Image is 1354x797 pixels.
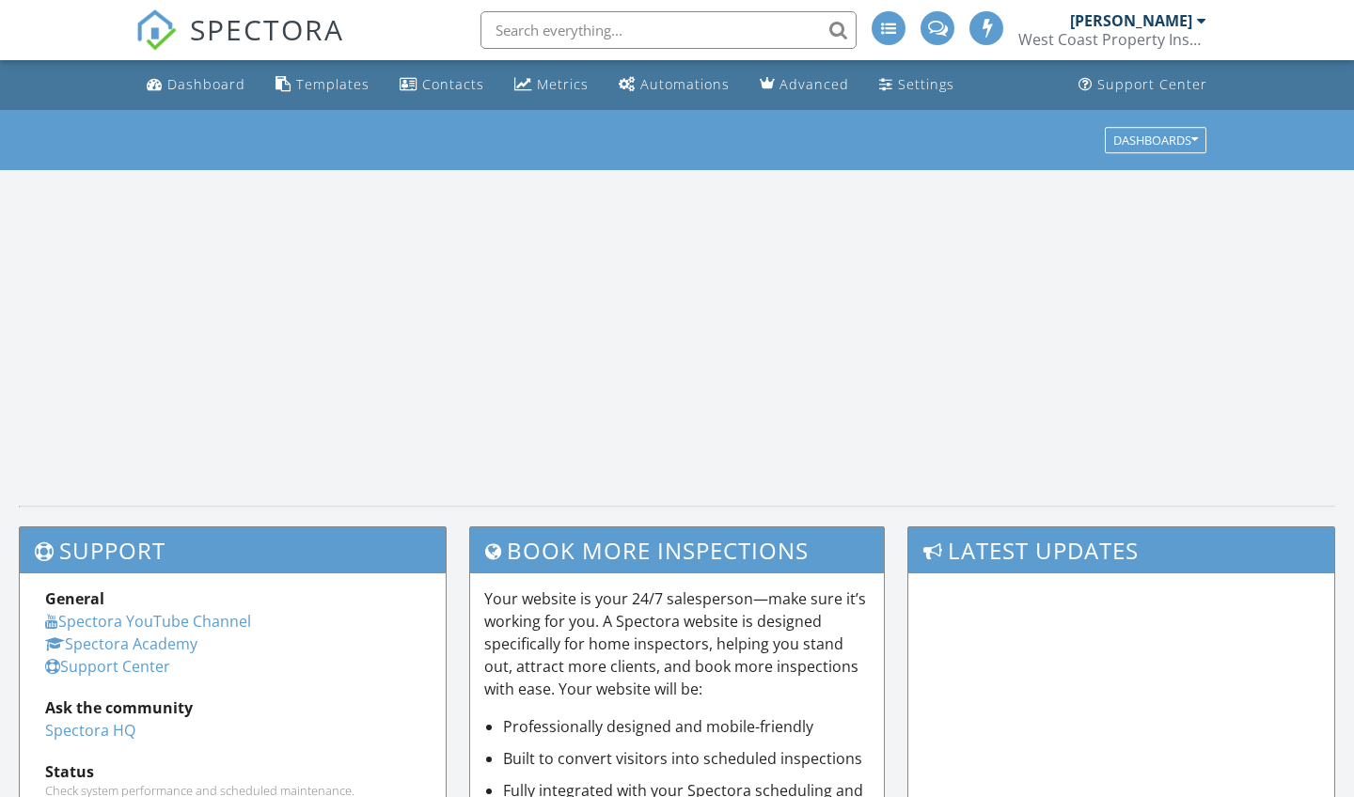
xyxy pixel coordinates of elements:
p: Your website is your 24/7 salesperson—make sure it’s working for you. A Spectora website is desig... [484,587,871,700]
a: Spectora HQ [45,720,135,741]
div: Advanced [779,75,849,93]
img: The Best Home Inspection Software - Spectora [135,9,177,51]
a: Spectora Academy [45,633,197,654]
a: Contacts [392,68,492,102]
a: Dashboard [139,68,253,102]
div: Automations [640,75,730,93]
div: Templates [296,75,370,93]
h3: Support [20,527,446,573]
h3: Book More Inspections [470,527,885,573]
div: Ask the community [45,696,420,719]
div: Metrics [537,75,589,93]
button: Dashboards [1105,127,1206,153]
div: Contacts [422,75,484,93]
input: Search everything... [480,11,857,49]
div: Dashboards [1113,133,1198,147]
a: Automations (Advanced) [611,68,737,102]
li: Professionally designed and mobile-friendly [503,715,871,738]
a: Spectora YouTube Channel [45,611,251,632]
a: Metrics [507,68,596,102]
div: Status [45,760,420,783]
strong: General [45,588,104,609]
span: SPECTORA [190,9,344,49]
a: Settings [872,68,962,102]
div: Dashboard [167,75,245,93]
div: Settings [898,75,954,93]
a: Templates [268,68,377,102]
div: West Coast Property Inspections [1018,30,1206,49]
a: SPECTORA [135,25,344,65]
li: Built to convert visitors into scheduled inspections [503,747,871,770]
div: Support Center [1097,75,1207,93]
a: Support Center [45,656,170,677]
div: [PERSON_NAME] [1070,11,1192,30]
h3: Latest Updates [908,527,1334,573]
a: Support Center [1071,68,1215,102]
a: Advanced [752,68,857,102]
